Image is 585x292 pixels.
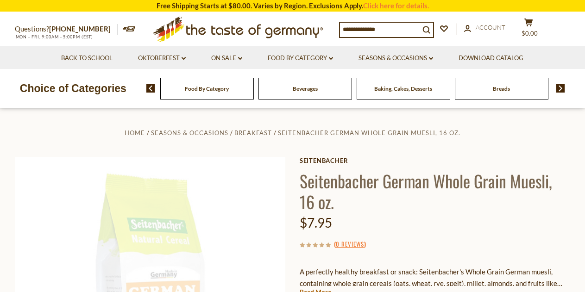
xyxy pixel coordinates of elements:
img: next arrow [556,84,565,93]
a: Download Catalog [459,53,523,63]
a: Food By Category [268,53,333,63]
span: ( ) [334,239,366,249]
a: Seitenbacher [300,157,571,164]
a: [PHONE_NUMBER] [49,25,111,33]
button: $0.00 [515,18,543,41]
a: Back to School [61,53,113,63]
p: A perfectly healthy breakfast or snack: Seitenbacher's Whole Grain German muesli, containing whol... [300,266,571,289]
a: Breads [493,85,510,92]
a: Home [125,129,145,137]
a: Seasons & Occasions [151,129,228,137]
span: Account [476,24,505,31]
a: Beverages [293,85,318,92]
a: Oktoberfest [138,53,186,63]
a: Food By Category [185,85,229,92]
span: $0.00 [522,30,538,37]
a: 0 Reviews [336,239,364,249]
p: Questions? [15,23,118,35]
a: Seasons & Occasions [359,53,433,63]
a: Seitenbacher German Whole Grain Muesli, 16 oz. [278,129,460,137]
a: Breakfast [234,129,272,137]
img: previous arrow [146,84,155,93]
a: Baking, Cakes, Desserts [374,85,432,92]
h1: Seitenbacher German Whole Grain Muesli, 16 oz. [300,170,571,212]
a: On Sale [211,53,242,63]
span: MON - FRI, 9:00AM - 5:00PM (EST) [15,34,94,39]
a: Account [464,23,505,33]
span: $7.95 [300,215,332,230]
a: Click here for details. [363,1,429,10]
